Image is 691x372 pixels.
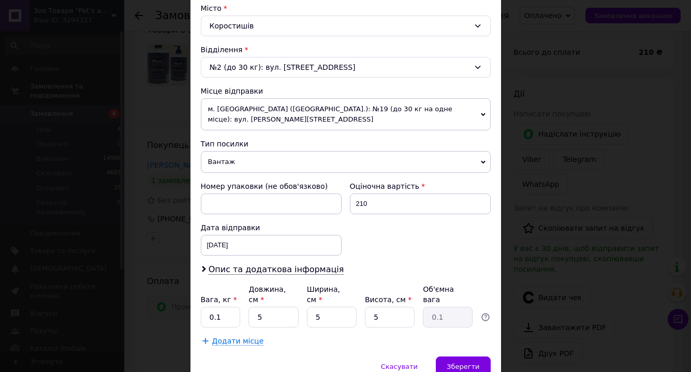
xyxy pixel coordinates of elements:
label: Висота, см [365,295,411,304]
span: Тип посилки [201,140,248,148]
label: Ширина, см [307,285,340,304]
div: Об'ємна вага [423,284,473,305]
div: Відділення [201,44,491,55]
span: Зберегти [447,363,479,370]
span: Вантаж [201,151,491,173]
div: Номер упаковки (не обов'язково) [201,181,342,191]
span: Додати місце [212,337,264,346]
span: Місце відправки [201,87,263,95]
span: м. [GEOGRAPHIC_DATA] ([GEOGRAPHIC_DATA].): №19 (до 30 кг на одне місце): вул. [PERSON_NAME][STREE... [201,98,491,130]
div: Дата відправки [201,222,342,233]
label: Вага, кг [201,295,237,304]
div: Місто [201,3,491,13]
span: Опис та додаткова інформація [209,264,344,275]
div: Коростишів [201,16,491,36]
div: №2 (до 30 кг): вул. [STREET_ADDRESS] [201,57,491,78]
span: Скасувати [381,363,418,370]
label: Довжина, см [248,285,286,304]
div: Оціночна вартість [350,181,491,191]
